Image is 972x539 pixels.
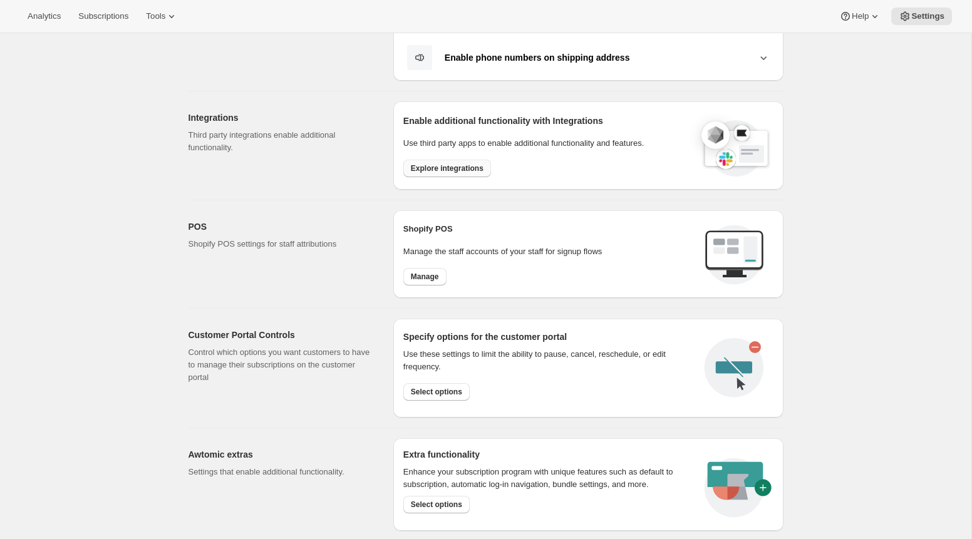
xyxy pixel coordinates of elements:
h2: Specify options for the customer portal [403,331,695,343]
span: Select options [411,500,462,510]
button: Explore integrations [403,160,491,177]
span: Tools [146,11,165,21]
h2: Shopify POS [403,223,695,235]
button: Help [832,8,889,25]
button: Manage [403,268,447,285]
button: Select options [403,496,470,513]
span: Explore integrations [411,163,483,173]
p: Third party integrations enable additional functionality. [189,129,373,154]
p: Shopify POS settings for staff attributions [189,238,373,250]
p: Enhance your subscription program with unique features such as default to subscription, automatic... [403,466,690,491]
button: Enable phone numbers on shipping address [403,44,773,71]
div: Use these settings to limit the ability to pause, cancel, reschedule, or edit frequency. [403,348,695,373]
span: Manage [411,272,439,282]
button: Select options [403,383,470,401]
b: Enable phone numbers on shipping address [445,53,630,63]
h2: Extra functionality [403,448,480,461]
h2: Enable additional functionality with Integrations [403,115,689,127]
span: Select options [411,387,462,397]
p: Use third party apps to enable additional functionality and features. [403,137,689,150]
p: Manage the staff accounts of your staff for signup flows [403,245,695,258]
h2: Integrations [189,111,373,124]
h2: Customer Portal Controls [189,329,373,341]
h2: Awtomic extras [189,448,373,461]
button: Analytics [20,8,68,25]
span: Help [852,11,869,21]
h2: POS [189,220,373,233]
p: Control which options you want customers to have to manage their subscriptions on the customer po... [189,346,373,384]
button: Subscriptions [71,8,136,25]
p: Settings that enable additional functionality. [189,466,373,478]
span: Subscriptions [78,11,128,21]
button: Tools [138,8,185,25]
span: Analytics [28,11,61,21]
span: Settings [911,11,944,21]
button: Settings [891,8,952,25]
